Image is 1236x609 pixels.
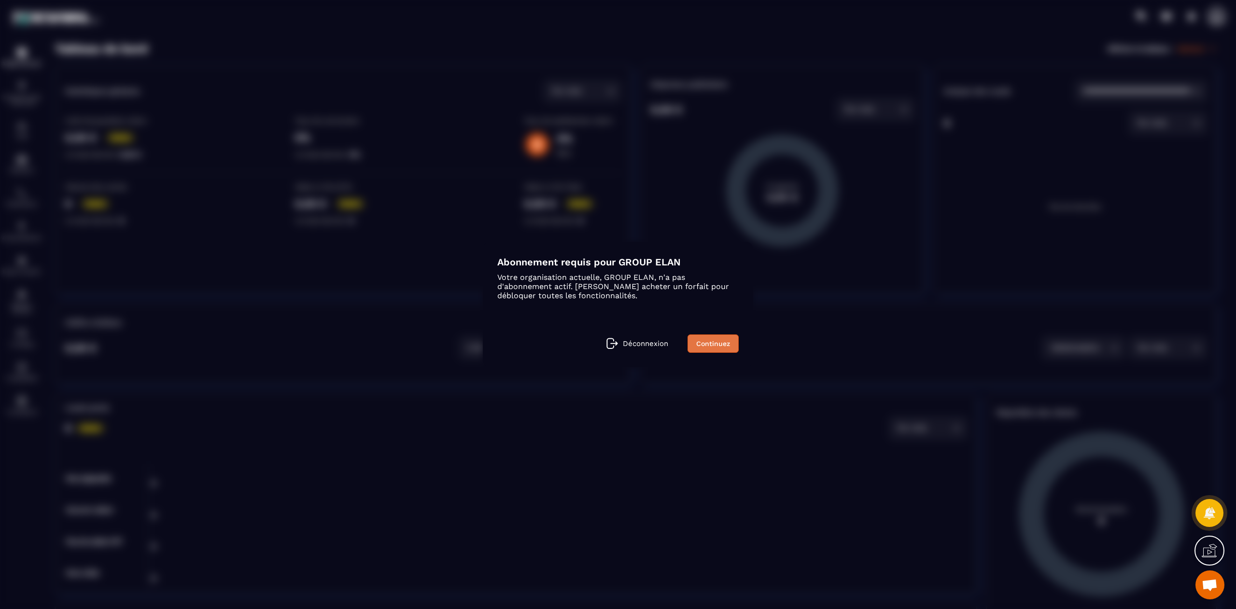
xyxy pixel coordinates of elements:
p: Déconnexion [623,339,668,348]
h4: Abonnement requis pour GROUP ELAN [497,256,739,268]
a: Ouvrir le chat [1195,570,1224,599]
a: Continuez [688,334,739,353]
p: Votre organisation actuelle, GROUP ELAN, n'a pas d'abonnement actif. [PERSON_NAME] acheter un for... [497,273,739,300]
a: Déconnexion [606,338,668,349]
